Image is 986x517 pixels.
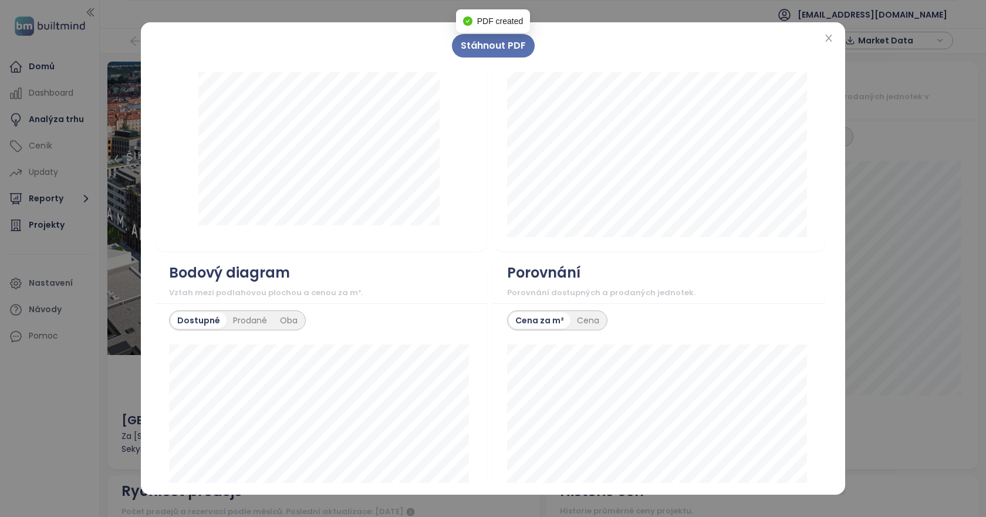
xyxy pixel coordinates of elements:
div: Porovnání [507,262,580,284]
span: check-circle [463,16,472,26]
span: PDF created [477,16,524,26]
div: Dostupné [171,312,227,329]
button: Stáhnout PDF [452,34,535,58]
div: Cena [570,312,606,329]
div: Prodané [227,312,273,329]
span: close [824,33,833,43]
span: Stáhnout PDF [461,38,526,53]
div: Bodový diagram [169,262,290,284]
div: Vztah mezi podlahovou plochou a cenou za m². [169,287,473,299]
div: Porovnání dostupných a prodaných jednotek. [507,287,811,299]
button: Close [822,32,835,45]
div: Oba [273,312,304,329]
div: Cena za m² [509,312,570,329]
